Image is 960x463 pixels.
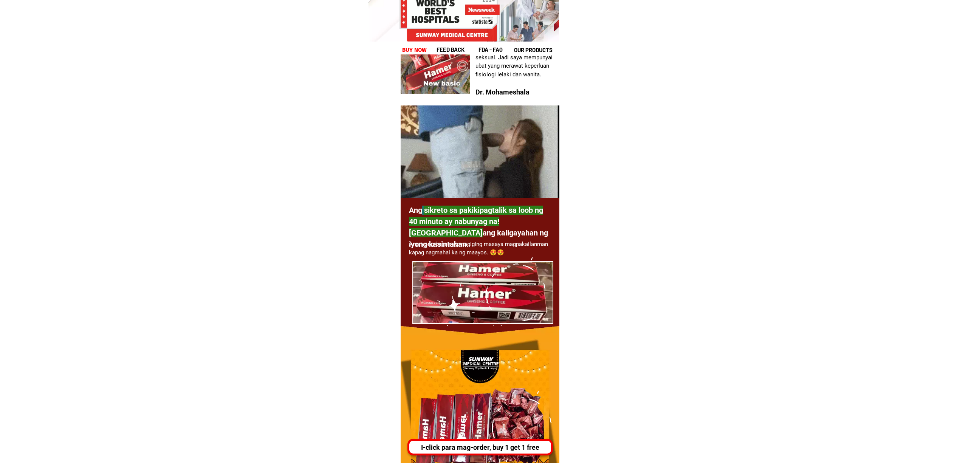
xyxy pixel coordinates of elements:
[409,240,553,266] p: Ang iyong babae ay magiging masaya magpakailanman kapag nagmahal ka ng maayos. 😍😍
[409,206,548,249] span: Ang ang kaligayahan ng iyong kasintahan.
[475,87,558,97] h3: Dr. Mohameshala
[409,206,543,237] span: sikreto sa pakikipagtalik sa loob ng 40 minuto ay nabunyag na! [GEOGRAPHIC_DATA]
[413,442,555,452] div: I-click para mag-order, buy 1 get 1 free
[437,45,477,54] h1: feed back
[401,45,429,56] h1: buy now
[478,45,521,54] h1: fda - FAQ
[514,46,558,54] h1: our products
